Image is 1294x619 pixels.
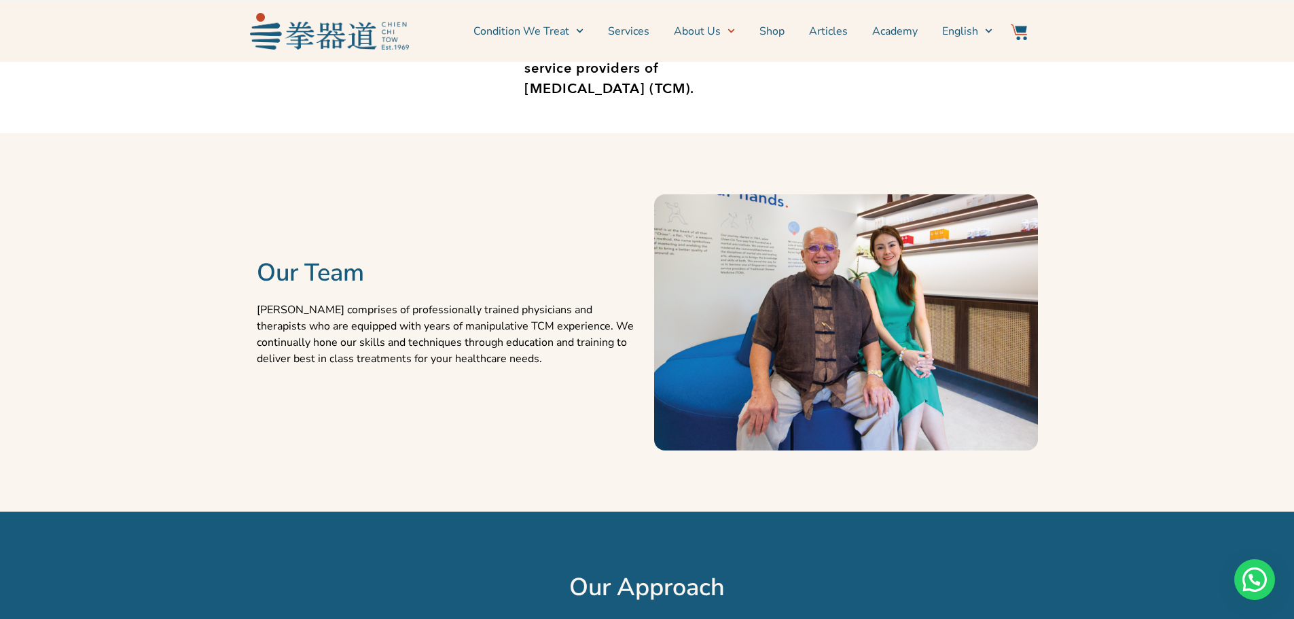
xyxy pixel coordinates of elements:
img: Untitled-3-01 [654,194,1038,450]
nav: Menu [416,14,993,48]
a: About Us [674,14,735,48]
h2: Our Approach [172,573,1123,603]
a: English [942,14,992,48]
a: Articles [809,14,848,48]
a: Academy [872,14,918,48]
a: Shop [759,14,785,48]
a: Services [608,14,649,48]
img: Website Icon-03 [1011,24,1027,40]
a: Condition We Treat [473,14,583,48]
span: English [942,23,978,39]
p: [PERSON_NAME] comprises of professionally trained physicians and therapists who are equipped with... [257,302,641,367]
h2: Our Team [257,258,641,288]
